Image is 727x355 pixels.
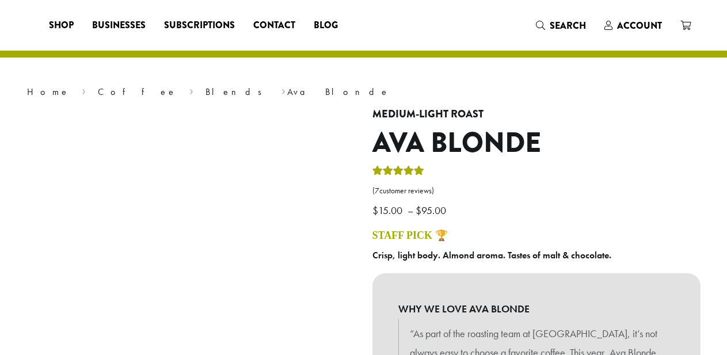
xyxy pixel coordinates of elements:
[314,18,338,33] span: Blog
[550,19,586,32] span: Search
[527,16,595,35] a: Search
[372,108,701,121] h4: Medium-Light Roast
[281,81,286,99] span: ›
[49,18,74,33] span: Shop
[416,204,449,217] bdi: 95.00
[253,18,295,33] span: Contact
[617,19,662,32] span: Account
[189,81,193,99] span: ›
[40,16,83,35] a: Shop
[372,230,448,241] a: STAFF PICK 🏆
[372,204,405,217] bdi: 15.00
[205,86,269,98] a: Blends
[372,204,378,217] span: $
[372,164,424,181] div: Rated 5.00 out of 5
[416,204,421,217] span: $
[27,85,701,99] nav: Breadcrumb
[408,204,413,217] span: –
[375,186,379,196] span: 7
[82,81,86,99] span: ›
[164,18,235,33] span: Subscriptions
[372,127,701,160] h1: Ava Blonde
[98,86,177,98] a: Coffee
[372,185,701,197] a: (7customer reviews)
[398,299,675,319] b: WHY WE LOVE AVA BLONDE
[372,249,611,261] b: Crisp, light body. Almond aroma. Tastes of malt & chocolate.
[92,18,146,33] span: Businesses
[27,86,70,98] a: Home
